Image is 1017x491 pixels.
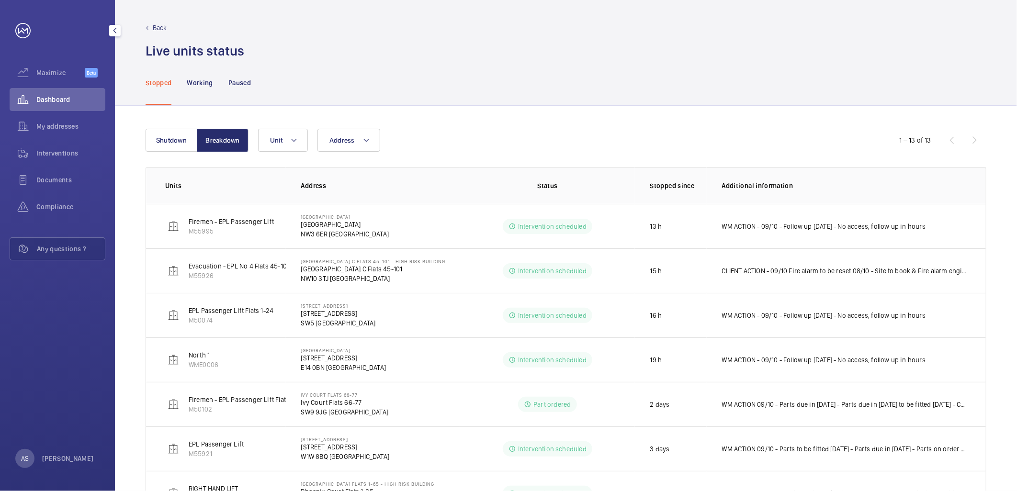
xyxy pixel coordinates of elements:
p: 16 h [650,311,662,320]
p: Intervention scheduled [518,311,587,320]
button: Unit [258,129,308,152]
p: M55921 [189,449,244,458]
p: 2 days [650,400,670,409]
p: AS [21,454,29,463]
span: Dashboard [36,95,105,104]
p: Paused [228,78,251,88]
p: [GEOGRAPHIC_DATA] Flats 1-65 - High Risk Building [301,481,435,487]
p: [GEOGRAPHIC_DATA] [301,220,389,229]
span: Unit [270,136,282,144]
span: Address [329,136,355,144]
p: NW3 6ER [GEOGRAPHIC_DATA] [301,229,389,239]
h1: Live units status [146,42,244,60]
p: [PERSON_NAME] [42,454,94,463]
p: 3 days [650,444,670,454]
p: CLIENT ACTION - 09/10 Fire alarm to be reset 08/10 - Site to book & Fire alarm engineer to attend... [722,266,967,276]
span: My addresses [36,122,105,131]
p: Status [467,181,628,190]
p: [GEOGRAPHIC_DATA] [301,214,389,220]
img: elevator.svg [168,354,179,366]
p: WM ACTION 09/10 - Parts due in [DATE] - Parts due in [DATE] to be fitted [DATE] - Chasing supplie... [722,400,967,409]
p: Intervention scheduled [518,222,587,231]
span: Maximize [36,68,85,78]
p: SW9 9JG [GEOGRAPHIC_DATA] [301,407,389,417]
p: [STREET_ADDRESS] [301,442,390,452]
p: EPL Passenger Lift [189,439,244,449]
p: WM ACTION - 09/10 - Follow up [DATE] - No access, follow up in hours [722,222,926,231]
p: WM ACTION 09/10 - Parts to be fitted [DATE] - Parts due in [DATE] - Parts on order ETA [DATE] WM ... [722,444,967,454]
p: [STREET_ADDRESS] [301,436,390,442]
p: Units [165,181,286,190]
p: Working [187,78,213,88]
span: Compliance [36,202,105,212]
p: [STREET_ADDRESS] [301,309,376,318]
p: SW5 [GEOGRAPHIC_DATA] [301,318,376,328]
p: Intervention scheduled [518,444,587,454]
p: Intervention scheduled [518,355,587,365]
p: Ivy Court Flats 66-77 [301,398,389,407]
p: [STREET_ADDRESS] [301,353,386,363]
p: Firemen - EPL Passenger Lift [189,217,274,226]
p: North 1 [189,350,218,360]
p: WME0006 [189,360,218,369]
p: M55926 [189,271,301,280]
img: elevator.svg [168,310,179,321]
p: [GEOGRAPHIC_DATA] [301,347,386,353]
span: Any questions ? [37,244,105,254]
p: Evacuation - EPL No 4 Flats 45-101 R/h [189,261,301,271]
p: 13 h [650,222,662,231]
img: elevator.svg [168,443,179,455]
p: Intervention scheduled [518,266,587,276]
p: Stopped [146,78,171,88]
img: elevator.svg [168,221,179,232]
img: elevator.svg [168,265,179,277]
p: [GEOGRAPHIC_DATA] C Flats 45-101 [301,264,446,274]
p: Address [301,181,461,190]
p: 19 h [650,355,662,365]
p: M50074 [189,315,273,325]
span: Documents [36,175,105,185]
p: Ivy Court Flats 66-77 [301,392,389,398]
button: Address [317,129,380,152]
span: Beta [85,68,98,78]
p: 15 h [650,266,662,276]
p: Additional information [722,181,967,190]
p: M55995 [189,226,274,236]
p: [STREET_ADDRESS] [301,303,376,309]
p: Back [153,23,167,33]
p: E14 0BN [GEOGRAPHIC_DATA] [301,363,386,372]
div: 1 – 13 of 13 [900,135,931,145]
button: Breakdown [197,129,249,152]
p: W1W 8BQ [GEOGRAPHIC_DATA] [301,452,390,461]
p: [GEOGRAPHIC_DATA] C Flats 45-101 - High Risk Building [301,258,446,264]
img: elevator.svg [168,399,179,410]
p: Stopped since [650,181,707,190]
p: Part ordered [533,400,571,409]
p: NW10 3TJ [GEOGRAPHIC_DATA] [301,274,446,283]
p: WM ACTION - 09/10 - Follow up [DATE] - No access, follow up in hours [722,355,926,365]
p: WM ACTION - 09/10 - Follow up [DATE] - No access, follow up in hours [722,311,926,320]
span: Interventions [36,148,105,158]
button: Shutdown [146,129,197,152]
p: M50102 [189,404,308,414]
p: EPL Passenger Lift Flats 1-24 [189,306,273,315]
p: Firemen - EPL Passenger Lift Flats 66-77 [189,395,308,404]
